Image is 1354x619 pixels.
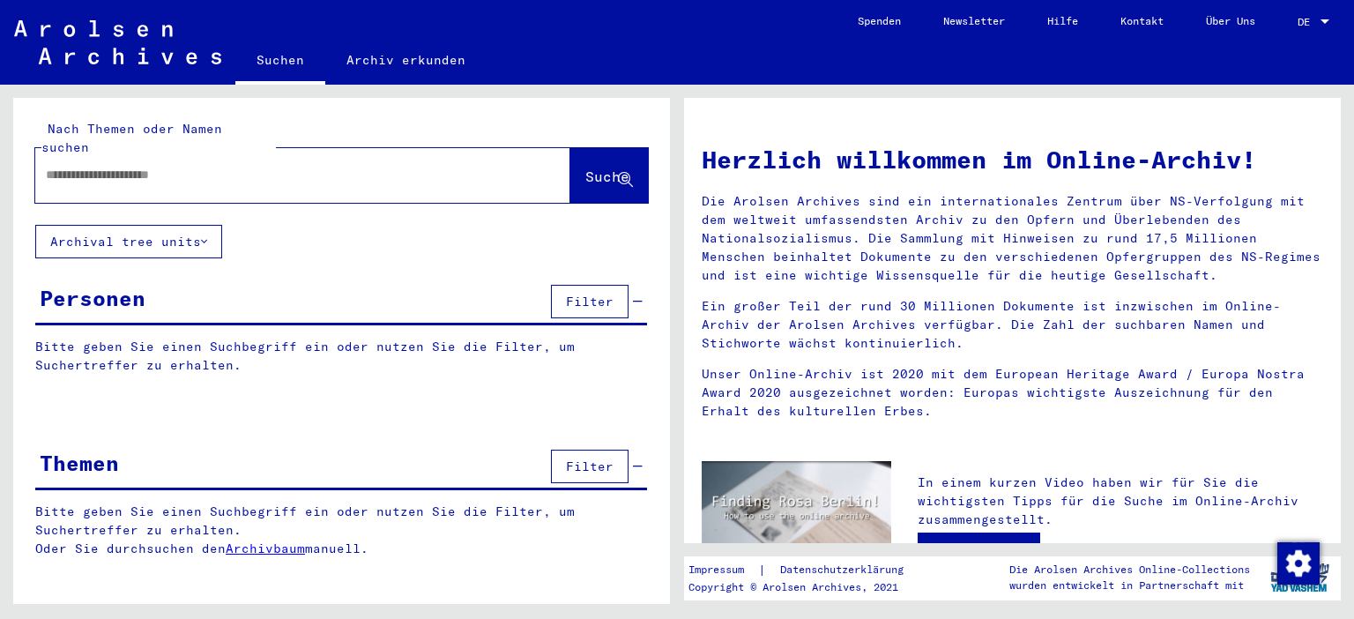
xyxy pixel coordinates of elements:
button: Filter [551,450,629,483]
p: Bitte geben Sie einen Suchbegriff ein oder nutzen Sie die Filter, um Suchertreffer zu erhalten. O... [35,503,648,558]
div: Personen [40,282,145,314]
p: wurden entwickelt in Partnerschaft mit [1009,578,1250,593]
div: Themen [40,447,119,479]
p: Copyright © Arolsen Archives, 2021 [688,579,925,595]
a: Video ansehen [918,533,1040,568]
div: | [688,561,925,579]
p: In einem kurzen Video haben wir für Sie die wichtigsten Tipps für die Suche im Online-Archiv zusa... [918,474,1323,529]
mat-label: Nach Themen oder Namen suchen [41,121,222,155]
div: Zustimmung ändern [1276,541,1319,584]
h1: Herzlich willkommen im Online-Archiv! [702,141,1323,178]
img: Arolsen_neg.svg [14,20,221,64]
a: Impressum [688,561,758,579]
a: Archiv erkunden [325,39,487,81]
button: Filter [551,285,629,318]
p: Bitte geben Sie einen Suchbegriff ein oder nutzen Sie die Filter, um Suchertreffer zu erhalten. [35,338,647,375]
p: Die Arolsen Archives sind ein internationales Zentrum über NS-Verfolgung mit dem weltweit umfasse... [702,192,1323,285]
img: video.jpg [702,461,891,564]
span: Filter [566,294,614,309]
a: Datenschutzerklärung [766,561,925,579]
span: DE [1298,16,1317,28]
img: Zustimmung ändern [1277,542,1320,585]
img: yv_logo.png [1267,556,1333,600]
a: Archivbaum [226,541,305,556]
p: Unser Online-Archiv ist 2020 mit dem European Heritage Award / Europa Nostra Award 2020 ausgezeic... [702,365,1323,421]
p: Ein großer Teil der rund 30 Millionen Dokumente ist inzwischen im Online-Archiv der Arolsen Archi... [702,297,1323,353]
span: Suche [585,168,629,185]
span: Filter [566,459,614,474]
button: Archival tree units [35,225,222,258]
p: Die Arolsen Archives Online-Collections [1009,562,1250,578]
a: Suchen [235,39,325,85]
button: Suche [570,148,648,203]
